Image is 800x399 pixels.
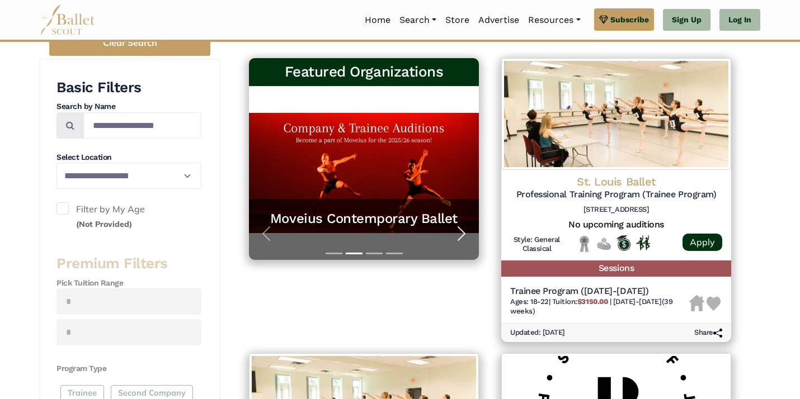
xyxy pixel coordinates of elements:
[366,247,383,260] button: Slide 3
[83,112,201,139] input: Search by names...
[719,9,760,31] a: Log In
[57,101,201,112] h4: Search by Name
[663,9,710,31] a: Sign Up
[599,13,608,26] img: gem.svg
[57,202,201,231] label: Filter by My Age
[510,205,722,215] h6: [STREET_ADDRESS]
[441,8,474,32] a: Store
[610,13,649,26] span: Subscribe
[501,260,731,277] h5: Sessions
[524,8,585,32] a: Resources
[636,235,650,250] img: In Person
[694,328,722,338] h6: Share
[57,78,201,97] h3: Basic Filters
[510,297,672,315] span: [DATE]-[DATE] (39 weeks)
[577,235,591,253] img: Local
[510,174,722,189] h4: St. Louis Ballet
[326,247,342,260] button: Slide 1
[683,234,722,251] a: Apply
[510,297,549,306] span: Ages: 18-22
[501,58,731,170] img: Logo
[510,286,689,297] h5: Trainee Program ([DATE]-[DATE])
[76,219,132,229] small: (Not Provided)
[707,297,721,311] img: Heart
[57,254,201,273] h3: Premium Filters
[346,247,363,260] button: Slide 2
[510,328,565,338] h6: Updated: [DATE]
[510,219,722,231] h5: No upcoming auditions
[552,297,610,306] span: Tuition:
[510,235,563,254] h6: Style: General Classical
[360,8,395,32] a: Home
[474,8,524,32] a: Advertise
[510,297,689,316] h6: | |
[260,210,468,227] a: Moveius Contemporary Ballet
[577,297,608,306] b: $3150.00
[386,247,403,260] button: Slide 4
[395,8,441,32] a: Search
[57,363,201,374] h4: Program Type
[258,63,470,82] h3: Featured Organizations
[617,235,630,251] img: Offers Scholarship
[57,152,201,163] h4: Select Location
[510,189,722,201] h5: Professional Training Program (Trainee Program)
[49,31,210,56] button: Clear Search
[597,235,611,253] img: No Financial Aid
[594,8,654,31] a: Subscribe
[57,278,201,289] h4: Pick Tuition Range
[689,295,704,312] img: Housing Unavailable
